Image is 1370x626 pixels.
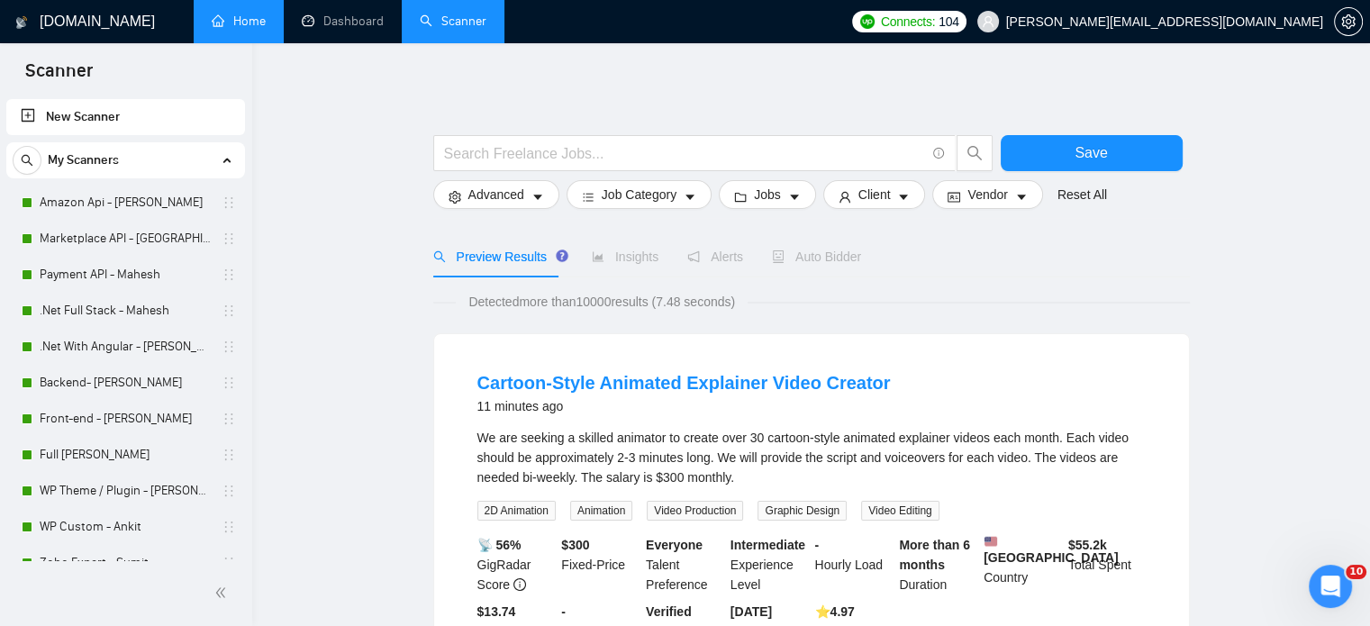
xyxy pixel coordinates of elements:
[531,190,544,204] span: caret-down
[456,292,748,312] span: Detected more than 10000 results (7.48 seconds)
[861,501,939,521] span: Video Editing
[477,604,516,619] b: $13.74
[433,250,446,263] span: search
[1334,14,1363,29] a: setting
[1001,135,1183,171] button: Save
[21,99,231,135] a: New Scanner
[477,395,891,417] div: 11 minutes ago
[433,180,559,209] button: settingAdvancedcaret-down
[647,501,743,521] span: Video Production
[758,501,847,521] span: Graphic Design
[602,185,676,204] span: Job Category
[40,329,211,365] a: .Net With Angular - [PERSON_NAME]
[684,190,696,204] span: caret-down
[15,8,28,37] img: logo
[222,556,236,570] span: holder
[222,484,236,498] span: holder
[40,401,211,437] a: Front-end - [PERSON_NAME]
[1334,7,1363,36] button: setting
[6,99,245,135] li: New Scanner
[719,180,816,209] button: folderJobscaret-down
[561,604,566,619] b: -
[754,185,781,204] span: Jobs
[646,538,703,552] b: Everyone
[222,304,236,318] span: holder
[815,538,820,552] b: -
[730,538,805,552] b: Intermediate
[444,142,925,165] input: Search Freelance Jobs...
[40,473,211,509] a: WP Theme / Plugin - [PERSON_NAME]
[40,509,211,545] a: WP Custom - Ankit
[222,268,236,282] span: holder
[815,604,855,619] b: ⭐️ 4.97
[212,14,266,29] a: homeHome
[1015,190,1028,204] span: caret-down
[14,154,41,167] span: search
[477,373,891,393] a: Cartoon-Style Animated Explainer Video Creator
[939,12,958,32] span: 104
[11,58,107,95] span: Scanner
[1068,538,1107,552] b: $ 55.2k
[420,14,486,29] a: searchScanner
[477,538,522,552] b: 📡 56%
[730,604,772,619] b: [DATE]
[222,340,236,354] span: holder
[433,249,563,264] span: Preview Results
[40,365,211,401] a: Backend- [PERSON_NAME]
[933,148,945,159] span: info-circle
[222,376,236,390] span: holder
[592,250,604,263] span: area-chart
[788,190,801,204] span: caret-down
[772,250,785,263] span: robot
[48,142,119,178] span: My Scanners
[222,520,236,534] span: holder
[40,257,211,293] a: Payment API - Mahesh
[513,578,526,591] span: info-circle
[554,248,570,264] div: Tooltip anchor
[1309,565,1352,608] iframe: Intercom live chat
[468,185,524,204] span: Advanced
[727,535,812,594] div: Experience Level
[13,146,41,175] button: search
[839,190,851,204] span: user
[40,545,211,581] a: Zoho Expert - Sumit
[561,538,589,552] b: $ 300
[646,604,692,619] b: Verified
[687,250,700,263] span: notification
[1057,185,1107,204] a: Reset All
[582,190,594,204] span: bars
[948,190,960,204] span: idcard
[881,12,935,32] span: Connects:
[734,190,747,204] span: folder
[895,535,980,594] div: Duration
[477,428,1146,487] div: We are seeking a skilled animator to create over 30 cartoon-style animated explainer videos each ...
[772,249,861,264] span: Auto Bidder
[982,15,994,28] span: user
[214,584,232,602] span: double-left
[812,535,896,594] div: Hourly Load
[40,293,211,329] a: .Net Full Stack - Mahesh
[957,135,993,171] button: search
[1065,535,1149,594] div: Total Spent
[558,535,642,594] div: Fixed-Price
[40,221,211,257] a: Marketplace API - [GEOGRAPHIC_DATA]
[980,535,1065,594] div: Country
[592,249,658,264] span: Insights
[222,231,236,246] span: holder
[984,535,997,548] img: 🇺🇸
[823,180,926,209] button: userClientcaret-down
[570,501,632,521] span: Animation
[302,14,384,29] a: dashboardDashboard
[474,535,558,594] div: GigRadar Score
[687,249,743,264] span: Alerts
[477,501,556,521] span: 2D Animation
[449,190,461,204] span: setting
[1075,141,1107,164] span: Save
[932,180,1042,209] button: idcardVendorcaret-down
[40,185,211,221] a: Amazon Api - [PERSON_NAME]
[567,180,712,209] button: barsJob Categorycaret-down
[1346,565,1366,579] span: 10
[967,185,1007,204] span: Vendor
[897,190,910,204] span: caret-down
[222,448,236,462] span: holder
